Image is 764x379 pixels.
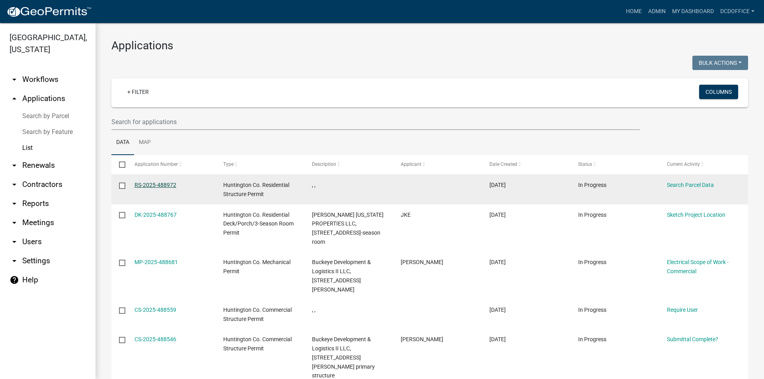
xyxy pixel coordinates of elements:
datatable-header-cell: Type [215,155,304,174]
span: In Progress [578,259,606,265]
span: , , [312,182,316,188]
span: 10/06/2025 [489,212,506,218]
a: Require User [667,307,698,313]
i: arrow_drop_down [10,237,19,247]
span: 10/06/2025 [489,307,506,313]
datatable-header-cell: Description [304,155,393,174]
span: Phil Vander Werf [401,259,443,265]
a: Search Parcel Data [667,182,714,188]
datatable-header-cell: Applicant [393,155,482,174]
span: Buckeye Development & Logistics II LLC, 226 E Hosler Rd, electrical [312,259,371,292]
input: Search for applications [111,114,640,130]
i: arrow_drop_down [10,161,19,170]
span: Type [223,161,234,167]
a: Admin [645,4,669,19]
span: Carlos Suastegui [401,336,443,342]
button: Columns [699,85,738,99]
span: In Progress [578,212,606,218]
datatable-header-cell: Select [111,155,127,174]
a: Map [134,130,156,155]
span: Description [312,161,336,167]
button: Bulk Actions [692,56,748,70]
span: Buckeye Development & Logistics II LLC, 226 E Hosler Rd, new primary structure [312,336,375,379]
a: Electrical Scope of Work - Commercial [667,259,729,274]
i: arrow_drop_down [10,256,19,266]
span: Applicant [401,161,421,167]
span: Date Created [489,161,517,167]
a: + Filter [121,85,155,99]
a: Home [623,4,645,19]
a: Data [111,130,134,155]
i: arrow_drop_up [10,94,19,103]
span: Huntington Co. Residential Structure Permit [223,182,289,197]
i: help [10,275,19,285]
a: DK-2025-488767 [134,212,177,218]
i: arrow_drop_down [10,218,19,227]
a: CS-2025-488546 [134,336,176,342]
datatable-header-cell: Current Activity [659,155,748,174]
span: Status [578,161,592,167]
i: arrow_drop_down [10,199,19,208]
span: In Progress [578,336,606,342]
a: My Dashboard [669,4,717,19]
span: JKE [401,212,411,218]
span: , , [312,307,316,313]
span: Huntington Co. Mechanical Permit [223,259,290,274]
a: RS-2025-488972 [134,182,176,188]
span: 10/07/2025 [489,182,506,188]
h3: Applications [111,39,748,52]
datatable-header-cell: Status [571,155,659,174]
span: BIGGS INDIANA PROPERTIES LLC, 414 Buckingham Ln, 3-season room [312,212,384,245]
a: DCDOffice [717,4,758,19]
a: CS-2025-488559 [134,307,176,313]
a: Submittal Complete? [667,336,718,342]
a: Sketch Project Location [667,212,725,218]
span: 10/06/2025 [489,336,506,342]
i: arrow_drop_down [10,75,19,84]
span: In Progress [578,307,606,313]
span: Huntington Co. Commercial Structure Permit [223,336,292,352]
span: Application Number [134,161,178,167]
span: In Progress [578,182,606,188]
datatable-header-cell: Application Number [127,155,215,174]
span: Current Activity [667,161,700,167]
span: Huntington Co. Residential Deck/Porch/3-Season Room Permit [223,212,294,236]
datatable-header-cell: Date Created [482,155,571,174]
span: Huntington Co. Commercial Structure Permit [223,307,292,322]
i: arrow_drop_down [10,180,19,189]
a: MP-2025-488681 [134,259,178,265]
span: 10/06/2025 [489,259,506,265]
